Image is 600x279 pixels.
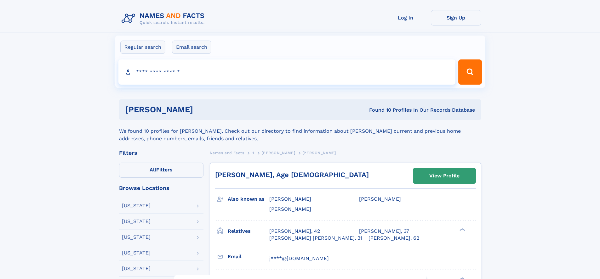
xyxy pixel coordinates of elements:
span: [PERSON_NAME] [359,196,401,202]
a: [PERSON_NAME], 37 [359,228,409,235]
h3: Also known as [228,194,269,204]
div: Browse Locations [119,185,203,191]
label: Email search [172,41,211,54]
div: View Profile [429,169,460,183]
span: H [251,151,254,155]
a: [PERSON_NAME], 42 [269,228,320,235]
a: [PERSON_NAME], Age [DEMOGRAPHIC_DATA] [215,171,369,179]
div: [US_STATE] [122,203,151,208]
a: [PERSON_NAME] [PERSON_NAME], 31 [269,235,362,242]
a: Names and Facts [210,149,244,157]
div: [US_STATE] [122,250,151,255]
a: [PERSON_NAME] [261,149,295,157]
div: ❯ [458,227,466,232]
span: [PERSON_NAME] [302,151,336,155]
a: H [251,149,254,157]
button: Search Button [458,59,482,85]
h3: Email [228,251,269,262]
span: [PERSON_NAME] [261,151,295,155]
a: [PERSON_NAME], 62 [369,235,419,242]
div: Filters [119,150,203,156]
a: Log In [380,10,431,25]
div: [US_STATE] [122,266,151,271]
label: Filters [119,163,203,178]
a: View Profile [413,168,476,183]
span: All [150,167,156,173]
h3: Relatives [228,226,269,237]
img: Logo Names and Facts [119,10,210,27]
div: We found 10 profiles for [PERSON_NAME]. Check out our directory to find information about [PERSON... [119,120,481,142]
label: Regular search [120,41,165,54]
span: [PERSON_NAME] [269,206,311,212]
a: Sign Up [431,10,481,25]
h1: [PERSON_NAME] [125,106,281,114]
input: search input [118,59,456,85]
div: Found 10 Profiles In Our Records Database [281,107,475,114]
div: [US_STATE] [122,235,151,240]
span: [PERSON_NAME] [269,196,311,202]
div: [US_STATE] [122,219,151,224]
